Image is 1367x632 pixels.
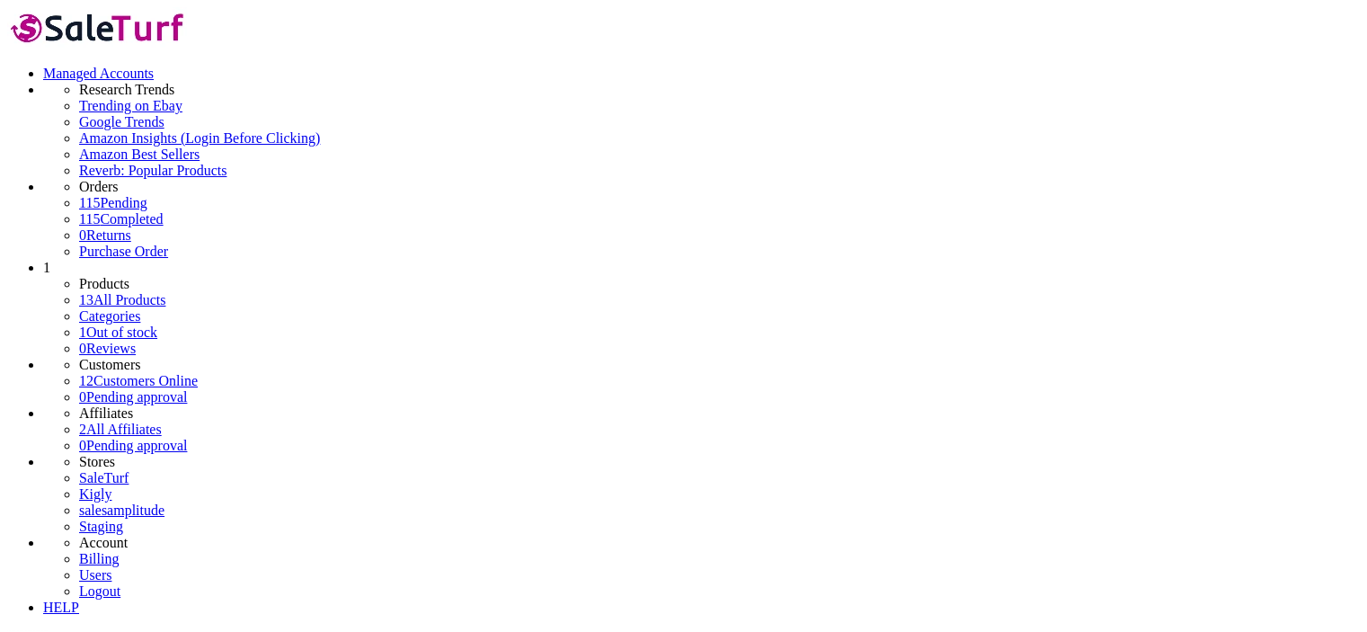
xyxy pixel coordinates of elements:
[79,373,198,388] a: 12Customers Online
[79,82,1360,98] li: Research Trends
[79,114,1360,130] a: Google Trends
[79,438,86,453] span: 0
[79,195,1360,211] a: 115Pending
[79,551,119,566] a: Billing
[79,292,93,307] span: 13
[79,227,86,243] span: 0
[79,422,162,437] a: 2All Affiliates
[79,211,164,227] a: 115Completed
[79,389,86,405] span: 0
[79,163,1360,179] a: Reverb: Popular Products
[79,583,120,599] a: Logout
[79,503,164,518] a: salesamplitude
[79,470,129,485] a: SaleTurf
[79,389,187,405] a: 0Pending approval
[79,227,131,243] a: 0Returns
[79,179,1360,195] li: Orders
[79,486,111,502] a: Kigly
[43,260,50,275] span: 1
[79,405,1360,422] li: Affiliates
[79,147,1360,163] a: Amazon Best Sellers
[79,438,187,453] a: 0Pending approval
[79,567,111,583] a: Users
[79,308,140,324] a: Categories
[7,7,190,48] img: SaleTurf
[79,422,86,437] span: 2
[79,276,1360,292] li: Products
[79,519,123,534] a: Staging
[79,211,100,227] span: 115
[79,98,1360,114] a: Trending on Ebay
[43,600,79,615] a: HELP
[79,341,136,356] a: 0Reviews
[79,341,86,356] span: 0
[79,130,1360,147] a: Amazon Insights (Login Before Clicking)
[79,454,1360,470] li: Stores
[79,373,93,388] span: 12
[79,292,165,307] a: 13All Products
[79,325,157,340] a: 1Out of stock
[79,195,100,210] span: 115
[43,66,154,81] a: Managed Accounts
[79,357,1360,373] li: Customers
[79,325,86,340] span: 1
[79,244,168,259] a: Purchase Order
[79,535,1360,551] li: Account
